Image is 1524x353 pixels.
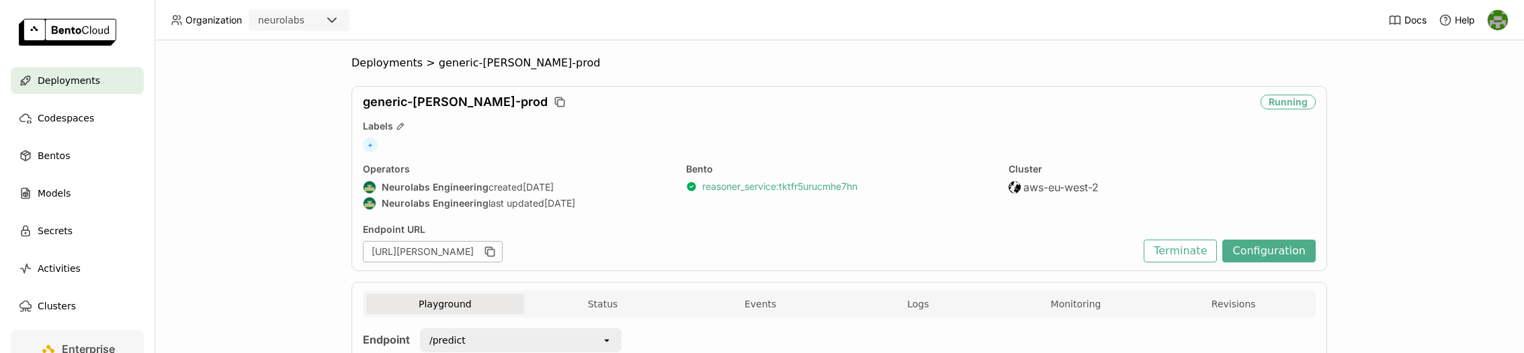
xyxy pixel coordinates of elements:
span: Deployments [351,56,423,70]
span: Codespaces [38,110,94,126]
nav: Breadcrumbs navigation [351,56,1327,70]
div: Operators [363,163,670,175]
img: Toby Thomas [1488,10,1508,30]
img: Neurolabs Engineering [364,181,376,193]
span: [DATE] [544,197,575,209]
input: Selected neurolabs. [306,14,307,28]
button: Events [681,294,839,314]
div: last updated [363,197,670,210]
span: aws-eu-west-2 [1023,181,1099,194]
a: Docs [1388,13,1427,27]
div: Labels [363,120,1316,132]
span: Secrets [38,223,73,239]
button: Status [524,294,682,314]
a: Clusters [11,293,144,319]
span: Bentos [38,148,70,164]
img: logo [19,19,116,46]
span: Clusters [38,298,76,314]
div: Help [1439,13,1475,27]
div: created [363,181,670,194]
span: Logs [907,298,929,310]
span: > [423,56,439,70]
span: [DATE] [523,181,554,193]
input: Selected /predict. [467,334,468,347]
div: Endpoint URL [363,223,1137,236]
span: Help [1455,14,1475,26]
button: Monitoring [997,294,1155,314]
strong: Neurolabs Engineering [382,181,489,193]
div: Cluster [1009,163,1316,175]
a: Bentos [11,142,144,169]
span: Organization [185,14,242,26]
img: Neurolabs Engineering [364,197,376,209]
span: generic-[PERSON_NAME]-prod [363,95,548,109]
a: Activities [11,255,144,282]
div: Running [1261,95,1316,109]
span: + [363,138,378,152]
strong: Neurolabs Engineering [382,197,489,209]
button: Configuration [1222,240,1316,262]
a: Deployments [11,67,144,94]
span: Deployments [38,72,100,89]
div: /predict [429,334,466,347]
button: Playground [366,294,524,314]
a: Secrets [11,217,144,244]
svg: open [601,335,612,346]
span: Activities [38,260,81,276]
strong: Endpoint [363,333,410,346]
a: Codespaces [11,105,144,132]
button: Terminate [1144,240,1217,262]
span: Models [38,185,71,201]
div: [URL][PERSON_NAME] [363,241,503,262]
a: reasoner_service:tktfr5urucmhe7hn [702,181,857,193]
div: Bento [686,163,993,175]
span: generic-[PERSON_NAME]-prod [439,56,601,70]
div: neurolabs [258,13,304,27]
span: Docs [1404,14,1427,26]
a: Models [11,180,144,207]
button: Revisions [1154,294,1312,314]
